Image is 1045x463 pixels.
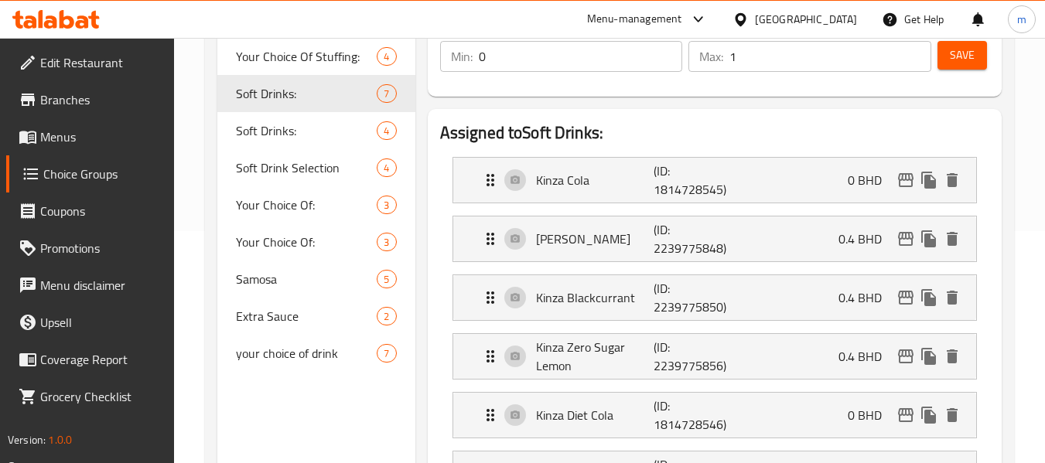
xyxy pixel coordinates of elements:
[536,288,654,307] p: Kinza Blackcurrant
[40,387,162,406] span: Grocery Checklist
[941,403,964,427] button: delete
[699,47,723,66] p: Max:
[941,345,964,368] button: delete
[377,196,396,214] div: Choices
[217,298,415,335] div: Extra Sauce2
[848,406,894,424] p: 0 BHD
[917,227,941,250] button: duplicate
[6,378,175,415] a: Grocery Checklist
[236,344,377,363] span: your choice of drink
[217,223,415,260] div: Your Choice Of:3
[536,230,654,248] p: [PERSON_NAME]
[440,151,989,209] li: Expand
[377,233,396,251] div: Choices
[838,230,894,248] p: 0.4 BHD
[40,90,162,109] span: Branches
[937,41,987,70] button: Save
[377,124,395,138] span: 4
[440,268,989,327] li: Expand
[6,44,175,81] a: Edit Restaurant
[917,169,941,192] button: duplicate
[654,338,733,375] p: (ID: 2239775856)
[43,165,162,183] span: Choice Groups
[217,335,415,372] div: your choice of drink7
[236,84,377,103] span: Soft Drinks:
[6,155,175,192] a: Choice Groups
[453,393,976,437] div: Expand
[453,216,976,261] div: Expand
[536,406,654,424] p: Kinza Diet Cola
[6,118,175,155] a: Menus
[377,198,395,213] span: 3
[377,84,396,103] div: Choices
[453,275,976,320] div: Expand
[217,260,415,298] div: Samosa5
[440,121,989,145] h2: Assigned to Soft Drinks:
[40,350,162,369] span: Coverage Report
[236,121,377,140] span: Soft Drinks:
[941,169,964,192] button: delete
[40,53,162,72] span: Edit Restaurant
[6,304,175,341] a: Upsell
[377,121,396,140] div: Choices
[236,196,377,214] span: Your Choice Of:
[654,162,733,199] p: (ID: 1814728545)
[377,344,396,363] div: Choices
[838,288,894,307] p: 0.4 BHD
[377,309,395,324] span: 2
[377,235,395,250] span: 3
[451,47,473,66] p: Min:
[217,75,415,112] div: Soft Drinks:7
[236,307,377,325] span: Extra Sauce
[236,158,377,177] span: Soft Drink Selection
[654,220,733,257] p: (ID: 2239775848)
[377,158,396,177] div: Choices
[440,386,989,444] li: Expand
[917,403,941,427] button: duplicate
[453,158,976,203] div: Expand
[894,169,917,192] button: edit
[40,313,162,332] span: Upsell
[654,397,733,434] p: (ID: 1814728546)
[377,270,396,288] div: Choices
[8,430,46,450] span: Version:
[236,233,377,251] span: Your Choice Of:
[377,47,396,66] div: Choices
[6,192,175,230] a: Coupons
[377,307,396,325] div: Choices
[236,47,377,66] span: Your Choice Of Stuffing:
[755,11,857,28] div: [GEOGRAPHIC_DATA]
[6,81,175,118] a: Branches
[941,227,964,250] button: delete
[1017,11,1026,28] span: m
[838,347,894,366] p: 0.4 BHD
[217,186,415,223] div: Your Choice Of:3
[377,87,395,101] span: 7
[40,202,162,220] span: Coupons
[40,128,162,146] span: Menus
[894,227,917,250] button: edit
[40,276,162,294] span: Menu disclaimer
[6,267,175,304] a: Menu disclaimer
[440,209,989,268] li: Expand
[40,239,162,257] span: Promotions
[941,286,964,309] button: delete
[377,346,395,361] span: 7
[894,403,917,427] button: edit
[48,430,72,450] span: 1.0.0
[217,112,415,149] div: Soft Drinks:4
[917,345,941,368] button: duplicate
[6,230,175,267] a: Promotions
[536,171,654,189] p: Kinza Cola
[377,161,395,175] span: 4
[377,49,395,64] span: 4
[217,38,415,75] div: Your Choice Of Stuffing:4
[453,334,976,379] div: Expand
[848,171,894,189] p: 0 BHD
[894,286,917,309] button: edit
[6,341,175,378] a: Coverage Report
[377,272,395,287] span: 5
[917,286,941,309] button: duplicate
[894,345,917,368] button: edit
[654,279,733,316] p: (ID: 2239775850)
